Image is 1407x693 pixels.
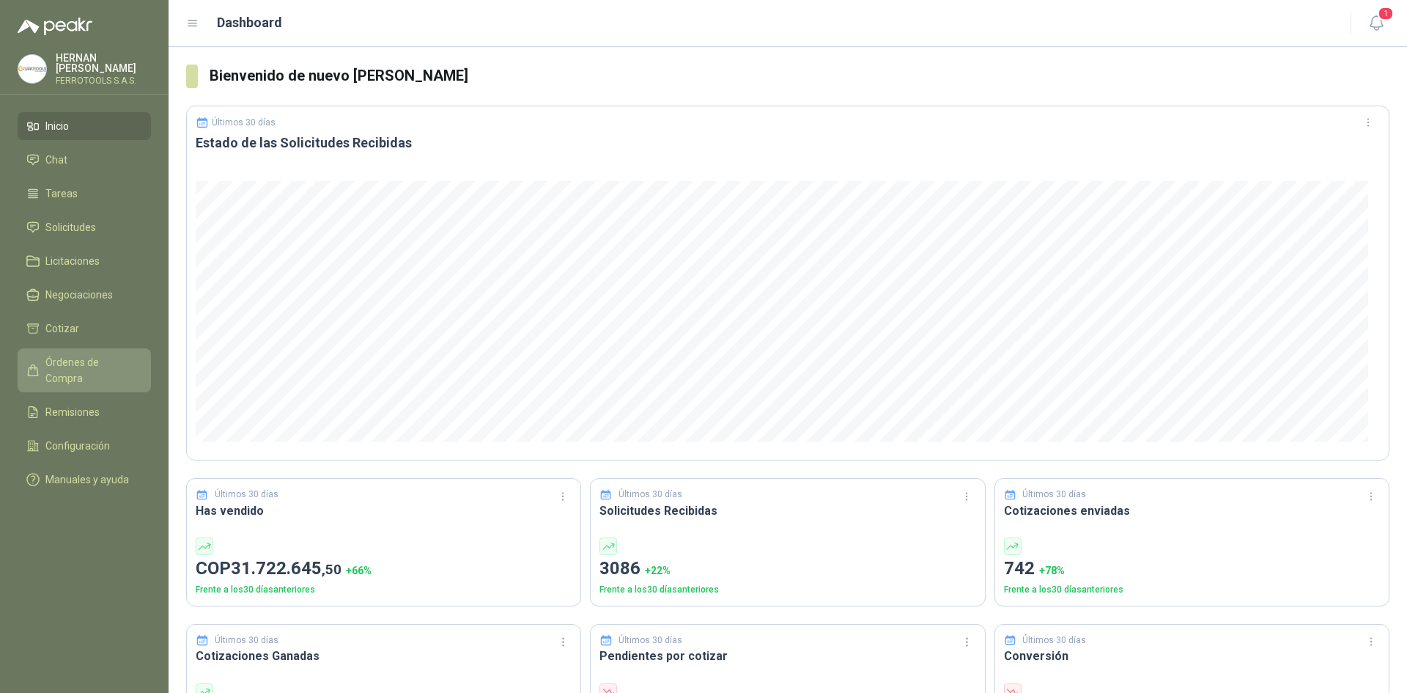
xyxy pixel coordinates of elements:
p: Últimos 30 días [215,634,278,648]
p: Últimos 30 días [618,634,682,648]
a: Configuración [18,432,151,460]
span: ,50 [322,561,341,578]
h3: Conversión [1004,647,1380,665]
h3: Solicitudes Recibidas [599,502,975,520]
p: 742 [1004,555,1380,583]
span: Remisiones [45,404,100,420]
p: Últimos 30 días [212,117,276,128]
span: + 22 % [645,565,671,576]
h3: Bienvenido de nuevo [PERSON_NAME] [210,65,1389,87]
p: Frente a los 30 días anteriores [196,583,572,597]
span: Órdenes de Compra [45,354,137,386]
a: Solicitudes [18,213,151,241]
a: Tareas [18,180,151,208]
p: Últimos 30 días [618,488,682,502]
p: 3086 [599,555,975,583]
h3: Has vendido [196,502,572,520]
h3: Pendientes por cotizar [599,647,975,665]
h3: Estado de las Solicitudes Recibidas [196,134,1380,152]
p: FERROTOOLS S.A.S. [56,76,151,85]
h3: Cotizaciones enviadas [1004,502,1380,520]
p: Frente a los 30 días anteriores [1004,583,1380,597]
img: Company Logo [18,55,46,83]
p: Últimos 30 días [1022,488,1086,502]
a: Cotizar [18,315,151,342]
span: + 78 % [1039,565,1065,576]
a: Manuales y ayuda [18,466,151,494]
span: Negociaciones [45,287,113,303]
p: COP [196,555,572,583]
a: Negociaciones [18,281,151,309]
span: Licitaciones [45,253,100,269]
p: Frente a los 30 días anteriores [599,583,975,597]
span: Tareas [45,186,78,202]
p: HERNAN [PERSON_NAME] [56,53,151,73]
span: 1 [1378,7,1394,21]
p: Últimos 30 días [215,488,278,502]
a: Licitaciones [18,247,151,275]
a: Chat [18,146,151,174]
a: Órdenes de Compra [18,348,151,392]
h3: Cotizaciones Ganadas [196,647,572,665]
span: Manuales y ayuda [45,472,129,488]
a: Inicio [18,112,151,140]
h1: Dashboard [217,12,282,33]
span: Cotizar [45,320,79,337]
span: Solicitudes [45,219,96,235]
span: Inicio [45,118,69,134]
span: Configuración [45,438,110,454]
p: Últimos 30 días [1022,634,1086,648]
a: Remisiones [18,398,151,426]
img: Logo peakr [18,18,92,35]
button: 1 [1363,10,1389,37]
span: 31.722.645 [231,558,341,579]
span: + 66 % [346,565,372,576]
span: Chat [45,152,67,168]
